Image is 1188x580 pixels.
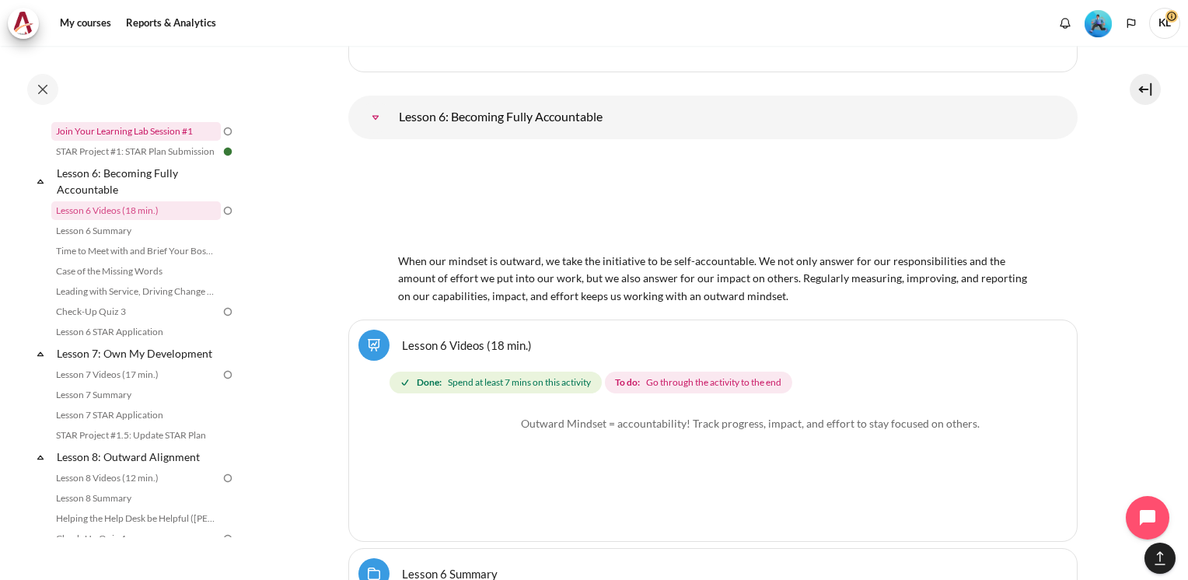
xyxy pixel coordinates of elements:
[51,406,221,425] a: Lesson 7 STAR Application
[54,162,221,200] a: Lesson 6: Becoming Fully Accountable
[402,337,532,352] a: Lesson 6 Videos (18 min.)
[121,8,222,39] a: Reports & Analytics
[51,365,221,384] a: Lesson 7 Videos (17 min.)
[8,8,47,39] a: Architeck Architeck
[12,12,34,35] img: Architeck
[51,489,221,508] a: Lesson 8 Summary
[1120,12,1143,35] button: Languages
[51,323,221,341] a: Lesson 6 STAR Application
[221,305,235,319] img: To do
[54,343,221,364] a: Lesson 7: Own My Development
[1078,9,1118,37] a: Level #3
[399,415,1027,432] p: Outward Mindset = accountability! Track progress, impact, and effort to stay focused on others.
[1149,8,1180,39] span: KL
[221,124,235,138] img: To do
[51,262,221,281] a: Case of the Missing Words
[221,471,235,485] img: To do
[51,222,221,240] a: Lesson 6 Summary
[1085,10,1112,37] img: Level #3
[615,376,640,390] strong: To do:
[1144,543,1176,574] button: [[backtotopbutton]]
[1149,8,1180,39] a: User menu
[221,204,235,218] img: To do
[33,173,48,189] span: Collapse
[33,449,48,465] span: Collapse
[221,368,235,382] img: To do
[221,532,235,546] img: To do
[448,376,591,390] span: Spend at least 7 mins on this activity
[54,446,221,467] a: Lesson 8: Outward Alignment
[51,201,221,220] a: Lesson 6 Videos (18 min.)
[51,469,221,487] a: Lesson 8 Videos (12 min.)
[1085,9,1112,37] div: Level #3
[417,376,442,390] strong: Done:
[54,8,117,39] a: My courses
[51,426,221,445] a: STAR Project #1.5: Update STAR Plan
[398,236,1028,302] span: When our mindset is outward, we take the initiative to be self-accountable. We not only answer fo...
[1053,12,1077,35] div: Show notification window with no new notifications
[51,282,221,301] a: Leading with Service, Driving Change (Pucknalin's Story)
[390,369,1043,397] div: Completion requirements for Lesson 6 Videos (18 min.)
[51,509,221,528] a: Helping the Help Desk be Helpful ([PERSON_NAME]'s Story)
[51,529,221,548] a: Check-Up Quiz 4
[33,346,48,362] span: Collapse
[398,152,1028,250] img: 6
[360,102,391,133] a: Lesson 6: Becoming Fully Accountable
[51,242,221,260] a: Time to Meet with and Brief Your Boss #1
[51,302,221,321] a: Check-Up Quiz 3
[51,122,221,141] a: Join Your Learning Lab Session #1
[51,142,221,161] a: STAR Project #1: STAR Plan Submission
[399,415,515,532] img: dsffd
[221,145,235,159] img: Done
[646,376,781,390] span: Go through the activity to the end
[51,386,221,404] a: Lesson 7 Summary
